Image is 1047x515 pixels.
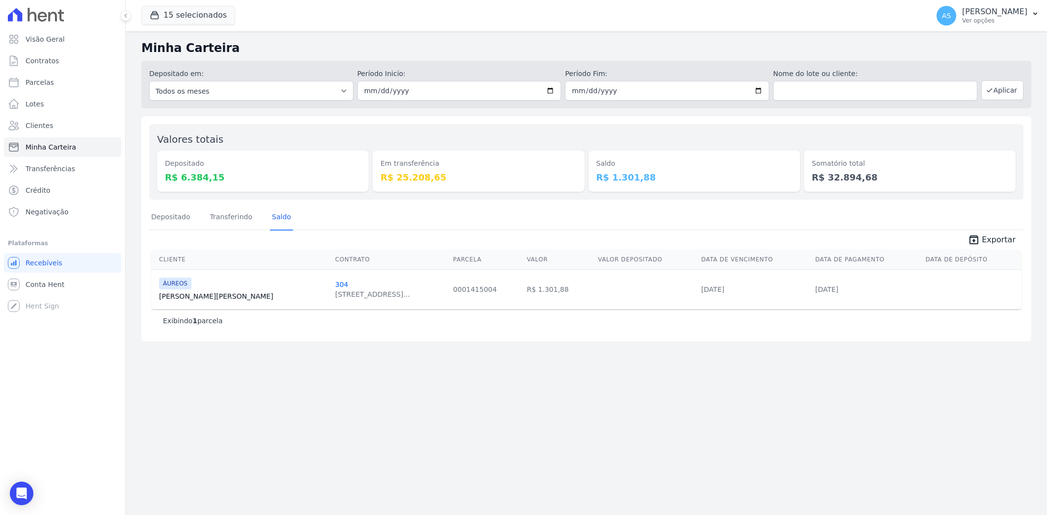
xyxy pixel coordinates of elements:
dd: R$ 1.301,88 [596,171,792,184]
a: Minha Carteira [4,137,121,157]
label: Nome do lote ou cliente: [773,69,977,79]
span: Lotes [26,99,44,109]
th: Valor Depositado [594,250,697,270]
a: Saldo [270,205,293,231]
button: Aplicar [981,80,1023,100]
span: Negativação [26,207,69,217]
a: Visão Geral [4,29,121,49]
a: Parcelas [4,73,121,92]
dd: R$ 6.384,15 [165,171,361,184]
a: [PERSON_NAME][PERSON_NAME] [159,291,327,301]
a: Depositado [149,205,192,231]
span: Visão Geral [26,34,65,44]
div: [STREET_ADDRESS]... [335,289,410,299]
button: AS [PERSON_NAME] Ver opções [929,2,1047,29]
label: Período Inicío: [357,69,562,79]
dd: R$ 32.894,68 [812,171,1008,184]
span: Recebíveis [26,258,62,268]
th: Valor [523,250,594,270]
span: Contratos [26,56,59,66]
th: Cliente [151,250,331,270]
span: AS [942,12,951,19]
label: Depositado em: [149,70,204,77]
a: Conta Hent [4,275,121,294]
a: unarchive Exportar [960,234,1023,248]
span: Exportar [982,234,1016,246]
a: 304 [335,281,349,288]
a: Clientes [4,116,121,135]
a: Lotes [4,94,121,114]
a: Recebíveis [4,253,121,273]
span: Minha Carteira [26,142,76,152]
div: Plataformas [8,237,117,249]
td: R$ 1.301,88 [523,269,594,309]
button: 15 selecionados [141,6,235,25]
a: Crédito [4,180,121,200]
th: Data de Vencimento [697,250,811,270]
label: Período Fim: [565,69,769,79]
dt: Saldo [596,158,792,169]
div: Open Intercom Messenger [10,482,33,505]
h2: Minha Carteira [141,39,1031,57]
b: 1 [192,317,197,325]
a: [DATE] [815,285,838,293]
span: Parcelas [26,77,54,87]
a: [DATE] [701,285,724,293]
span: Conta Hent [26,280,64,289]
a: Negativação [4,202,121,222]
label: Valores totais [157,133,223,145]
span: Crédito [26,185,51,195]
th: Data de Pagamento [811,250,922,270]
p: Ver opções [962,17,1027,25]
span: ÁUREOS [159,278,191,289]
th: Parcela [449,250,523,270]
span: Transferências [26,164,75,174]
a: Contratos [4,51,121,71]
th: Contrato [331,250,449,270]
a: 0001415004 [453,285,497,293]
a: Transferências [4,159,121,179]
a: Transferindo [208,205,255,231]
dd: R$ 25.208,65 [380,171,576,184]
i: unarchive [968,234,980,246]
dt: Somatório total [812,158,1008,169]
dt: Depositado [165,158,361,169]
p: Exibindo parcela [163,316,223,326]
span: Clientes [26,121,53,130]
p: [PERSON_NAME] [962,7,1027,17]
th: Data de Depósito [921,250,1021,270]
dt: Em transferência [380,158,576,169]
